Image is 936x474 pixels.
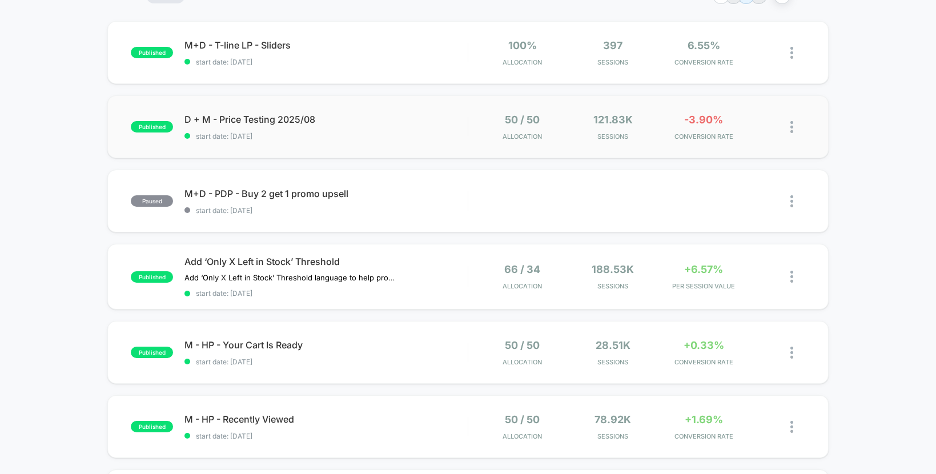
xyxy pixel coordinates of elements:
span: Sessions [571,58,656,66]
span: 121.83k [593,114,633,126]
span: Allocation [503,132,542,140]
img: close [790,271,793,283]
span: 78.92k [594,413,631,425]
span: start date: [DATE] [184,206,467,215]
span: CONVERSION RATE [661,132,746,140]
span: published [131,121,173,132]
span: M - HP - Your Cart Is Ready [184,339,467,351]
span: published [131,421,173,432]
span: PER SESSION VALUE [661,282,746,290]
span: -3.90% [684,114,723,126]
span: paused [131,195,173,207]
span: 397 [603,39,622,51]
span: 28.51k [596,339,630,351]
span: 50 / 50 [505,114,540,126]
span: Add ‘Only X Left in Stock’ Threshold language to help promote urgency [184,273,396,282]
span: start date: [DATE] [184,432,467,440]
span: Add ‘Only X Left in Stock’ Threshold [184,256,467,267]
span: start date: [DATE] [184,357,467,366]
span: published [131,347,173,358]
span: Allocation [503,58,542,66]
span: M+D - T-line LP - Sliders [184,39,467,51]
span: D + M - Price Testing 2025/08 [184,114,467,125]
span: Allocation [503,432,542,440]
span: 6.55% [688,39,720,51]
img: close [790,121,793,133]
span: 66 / 34 [504,263,540,275]
span: CONVERSION RATE [661,432,746,440]
span: start date: [DATE] [184,289,467,298]
span: Allocation [503,358,542,366]
img: close [790,195,793,207]
span: +6.57% [684,263,723,275]
span: Allocation [503,282,542,290]
span: Sessions [571,358,656,366]
img: close [790,47,793,59]
img: close [790,421,793,433]
span: published [131,271,173,283]
span: Sessions [571,132,656,140]
span: +0.33% [684,339,724,351]
span: CONVERSION RATE [661,358,746,366]
span: start date: [DATE] [184,132,467,140]
span: +1.69% [685,413,723,425]
span: start date: [DATE] [184,58,467,66]
span: CONVERSION RATE [661,58,746,66]
span: 50 / 50 [505,413,540,425]
span: 50 / 50 [505,339,540,351]
span: Sessions [571,432,656,440]
span: M+D - PDP - Buy 2 get 1 promo upsell [184,188,467,199]
span: M - HP - Recently Viewed [184,413,467,425]
span: published [131,47,173,58]
span: 100% [508,39,537,51]
img: close [790,347,793,359]
span: 188.53k [592,263,634,275]
span: Sessions [571,282,656,290]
